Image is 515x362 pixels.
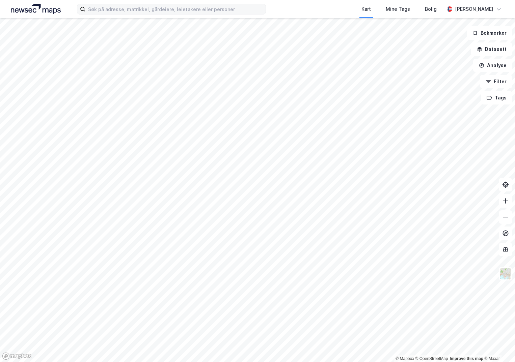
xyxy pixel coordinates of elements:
[471,42,512,56] button: Datasett
[85,4,266,14] input: Søk på adresse, matrikkel, gårdeiere, leietakere eller personer
[415,356,448,361] a: OpenStreetMap
[481,330,515,362] iframe: Chat Widget
[473,59,512,72] button: Analyse
[361,5,371,13] div: Kart
[455,5,493,13] div: [PERSON_NAME]
[396,356,414,361] a: Mapbox
[386,5,410,13] div: Mine Tags
[425,5,437,13] div: Bolig
[450,356,483,361] a: Improve this map
[11,4,61,14] img: logo.a4113a55bc3d86da70a041830d287a7e.svg
[2,352,32,360] a: Mapbox homepage
[499,267,512,280] img: Z
[481,91,512,104] button: Tags
[480,75,512,88] button: Filter
[467,26,512,40] button: Bokmerker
